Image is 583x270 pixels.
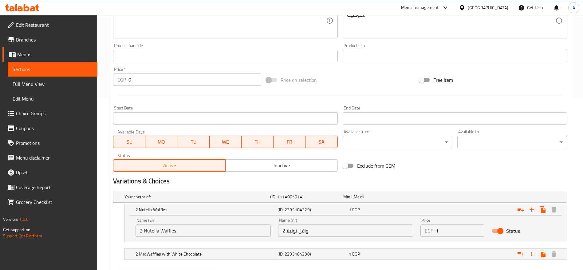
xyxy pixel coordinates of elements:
[506,227,520,235] span: Status
[136,224,271,237] input: Enter name En
[515,248,526,260] button: Add choice group
[362,193,364,201] span: 1
[124,194,268,200] h5: Your choice of:
[515,204,526,215] button: Add choice group
[113,50,337,62] input: Please enter product barcode
[180,137,207,146] span: TU
[16,139,93,147] span: Promotions
[8,91,97,106] a: Edit Menu
[308,137,335,146] span: SA
[537,204,548,215] button: Clone new choice
[128,73,261,86] input: Please enter price
[16,154,93,161] span: Menu disclaimer
[433,76,453,84] span: Free item
[8,62,97,77] a: Sections
[526,248,537,260] button: Add new choice
[526,204,537,215] button: Add new choice
[113,191,567,202] div: Expand
[8,77,97,91] a: Full Menu View
[350,193,353,201] span: 1
[343,193,350,201] span: Min
[16,36,93,43] span: Branches
[2,47,97,62] a: Menus
[349,206,351,214] span: 1
[352,250,360,258] span: EGP
[228,161,335,170] span: Inactive
[343,136,452,148] div: ​
[343,194,414,200] div: ,
[212,137,239,146] span: WE
[347,6,555,35] textarea: مقرمش من برة وطري من [GEOGRAPHIC_DATA]، مع طبقة غنية من النوتيلا أو خليط شوكولاتة ووايت شوكليت.
[278,251,346,257] h5: (ID: 2293184330)
[116,137,143,146] span: SU
[16,110,93,117] span: Choice Groups
[349,250,351,258] span: 1
[148,137,175,146] span: MO
[16,198,93,206] span: Grocery Checklist
[117,6,326,35] textarea: Crispy on the outside, fluffy inside, topped with rich Nutella or a mix of milk and white chocolate.
[2,165,97,180] a: Upsell
[305,136,337,148] button: SA
[278,224,413,237] input: Enter name Ar
[225,159,338,172] button: Inactive
[2,18,97,32] a: Edit Restaurant
[436,224,484,237] input: Please enter price
[2,32,97,47] a: Branches
[124,204,567,215] div: Expand
[136,251,275,257] h5: 2 Mix Waffles with White Chocolate
[274,136,305,148] button: FR
[124,248,567,260] div: Expand
[2,106,97,121] a: Choice Groups
[116,161,223,170] span: Active
[537,248,548,260] button: Clone new choice
[13,95,93,102] span: Edit Menu
[276,137,303,146] span: FR
[352,206,360,214] span: EGP
[13,80,93,88] span: Full Menu View
[177,136,209,148] button: TU
[17,51,93,58] span: Menus
[13,66,93,73] span: Sections
[548,204,559,215] button: Delete 2 Nutella Waffles
[3,215,18,223] span: Version:
[16,169,93,176] span: Upsell
[573,4,575,11] span: A
[19,215,29,223] span: 1.0.0
[343,50,567,62] input: Please enter product sku
[270,194,341,200] h5: (ID: 1114005014)
[2,136,97,150] a: Promotions
[357,162,395,169] span: Exclude from GEM
[354,193,361,201] span: Max
[281,76,317,84] span: Price on selection
[16,125,93,132] span: Coupons
[136,207,275,213] h5: 2 Nutella Waffles
[468,4,508,11] div: [GEOGRAPHIC_DATA]
[2,180,97,195] a: Coverage Report
[2,121,97,136] a: Coupons
[113,177,567,186] h2: Variations & Choices
[425,227,433,234] p: EGP
[117,76,126,83] p: EGP
[16,184,93,191] span: Coverage Report
[3,226,31,234] span: Get support on:
[401,4,439,11] div: Menu-management
[242,136,274,148] button: TH
[278,207,346,213] h5: (ID: 2293184329)
[113,159,226,172] button: Active
[3,232,42,240] a: Support.OpsPlatform
[244,137,271,146] span: TH
[145,136,177,148] button: MO
[2,150,97,165] a: Menu disclaimer
[2,195,97,209] a: Grocery Checklist
[113,136,145,148] button: SU
[16,21,93,29] span: Edit Restaurant
[457,136,567,148] div: ​
[548,248,559,260] button: Delete 2 Mix Waffles with White Chocolate
[210,136,242,148] button: WE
